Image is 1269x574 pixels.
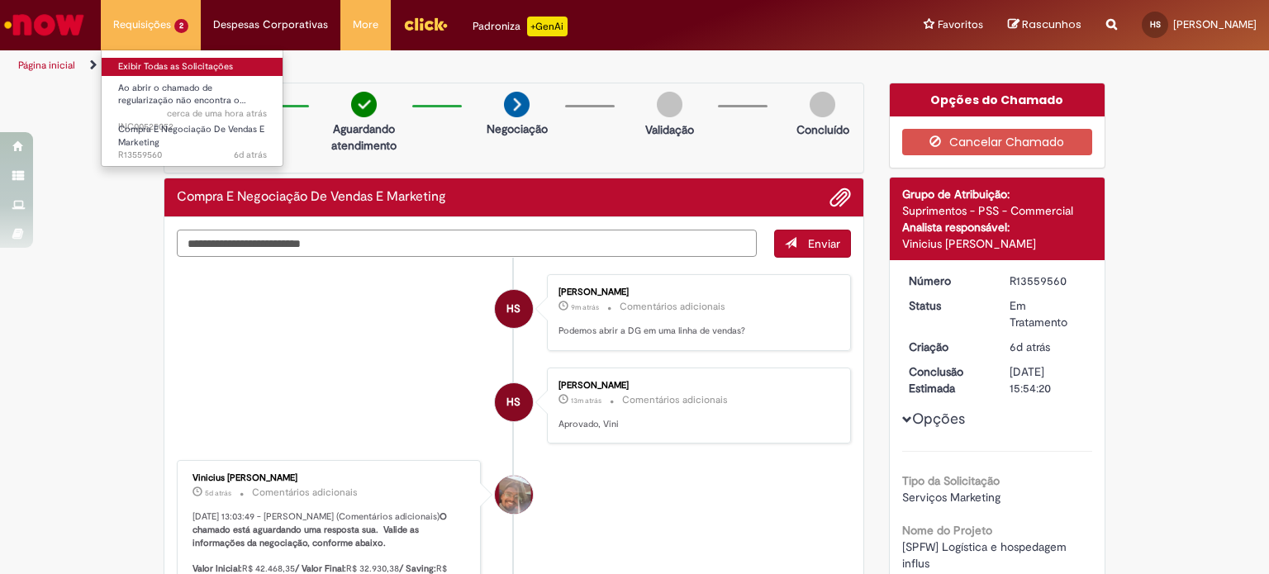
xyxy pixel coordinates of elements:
div: R13559560 [1010,273,1086,289]
span: 6d atrás [1010,339,1050,354]
span: HS [1150,19,1161,30]
div: [PERSON_NAME] [558,381,834,391]
img: ServiceNow [2,8,87,41]
button: Adicionar anexos [829,187,851,208]
p: Concluído [796,121,849,138]
span: cerca de uma hora atrás [167,107,267,120]
span: R13559560 [118,149,267,162]
div: Analista responsável: [902,219,1093,235]
img: img-circle-grey.png [810,92,835,117]
img: check-circle-green.png [351,92,377,117]
span: 5d atrás [205,488,231,498]
small: Comentários adicionais [622,393,728,407]
a: Exibir Todas as Solicitações [102,58,283,76]
div: Suprimentos - PSS - Commercial [902,202,1093,219]
small: Comentários adicionais [620,300,725,314]
span: Ao abrir o chamado de regularização não encontra o… [118,82,246,107]
div: Em Tratamento [1010,297,1086,330]
dt: Status [896,297,998,314]
span: Compra E Negociação De Vendas E Marketing [118,123,264,149]
ul: Requisições [101,50,283,167]
div: Vinicius [PERSON_NAME] [902,235,1093,252]
img: arrow-next.png [504,92,530,117]
span: Favoritos [938,17,983,33]
button: Cancelar Chamado [902,129,1093,155]
a: Rascunhos [1008,17,1081,33]
b: Nome do Projeto [902,523,992,538]
dt: Criação [896,339,998,355]
div: Hellen Christina Santos [495,383,533,421]
span: Enviar [808,236,840,251]
div: Vinicius [PERSON_NAME] [192,473,468,483]
time: 29/09/2025 13:03:10 [571,302,599,312]
img: click_logo_yellow_360x200.png [403,12,448,36]
div: [DATE] 15:54:20 [1010,363,1086,396]
img: img-circle-grey.png [657,92,682,117]
textarea: Digite sua mensagem aqui... [177,230,757,258]
div: Grupo de Atribuição: [902,186,1093,202]
div: 23/09/2025 14:58:02 [1010,339,1086,355]
div: Hellen Christina Santos [495,290,533,328]
span: 2 [174,19,188,33]
span: HS [506,289,520,329]
p: Validação [645,121,694,138]
a: Aberto R13559560 : Compra E Negociação De Vendas E Marketing [102,121,283,156]
div: Padroniza [473,17,568,36]
small: Comentários adicionais [252,486,358,500]
p: Podemos abrir a DG em uma linha de vendas? [558,325,834,338]
button: Enviar [774,230,851,258]
span: Rascunhos [1022,17,1081,32]
span: Serviços Marketing [902,490,1000,505]
dt: Número [896,273,998,289]
span: Despesas Corporativas [213,17,328,33]
ul: Trilhas de página [12,50,834,81]
span: [PERSON_NAME] [1173,17,1257,31]
p: Negociação [487,121,548,137]
time: 23/09/2025 14:58:02 [1010,339,1050,354]
a: Página inicial [18,59,75,72]
div: Vinicius Rafael De Souza [495,476,533,514]
time: 29/09/2025 12:59:03 [571,396,601,406]
span: HS [506,382,520,422]
span: 9m atrás [571,302,599,312]
b: Tipo da Solicitação [902,473,1000,488]
a: Aberto INC00525052 : Ao abrir o chamado de regularização não encontra o fornecedor na lista, mesm... [102,79,283,115]
div: Opções do Chamado [890,83,1105,116]
span: More [353,17,378,33]
span: INC00525052 [118,107,267,133]
span: 13m atrás [571,396,601,406]
dt: Conclusão Estimada [896,363,998,396]
p: Aprovado, Vini [558,418,834,431]
time: 25/09/2025 13:03:50 [205,488,231,498]
p: +GenAi [527,17,568,36]
p: Aguardando atendimento [324,121,404,154]
div: [PERSON_NAME] [558,287,834,297]
time: 23/09/2025 14:58:04 [234,149,267,161]
span: Requisições [113,17,171,33]
span: 6d atrás [234,149,267,161]
h2: Compra E Negociação De Vendas E Marketing Histórico de tíquete [177,190,446,205]
span: [SPFW] Logística e hospedagem influs [902,539,1070,571]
